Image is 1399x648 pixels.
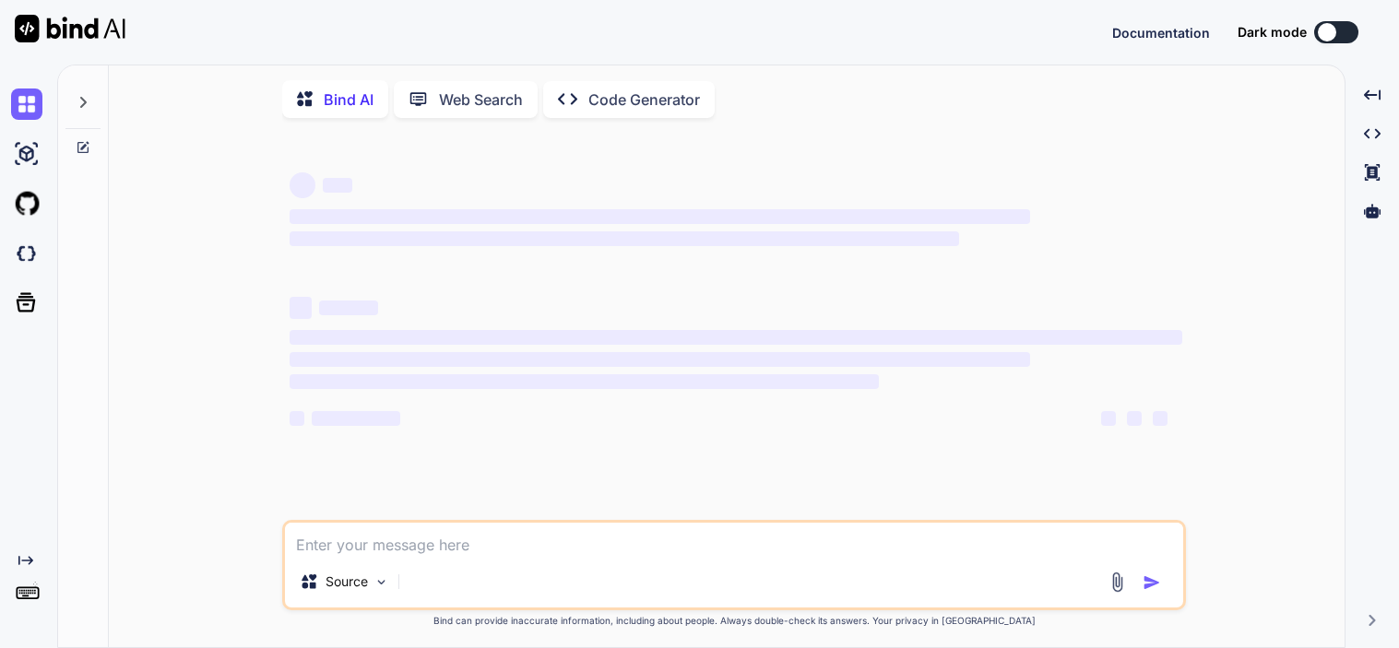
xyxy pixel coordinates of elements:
span: ‌ [290,352,1030,367]
span: ‌ [1127,411,1142,426]
span: ‌ [290,231,959,246]
img: chat [11,88,42,120]
span: ‌ [290,374,879,389]
img: Pick Models [373,574,389,590]
span: ‌ [319,300,378,315]
p: Bind can provide inaccurate information, including about people. Always double-check its answers.... [282,614,1186,628]
img: Bind AI [15,15,125,42]
span: ‌ [290,172,315,198]
span: ‌ [290,297,312,319]
span: ‌ [323,178,352,193]
span: Dark mode [1238,23,1307,41]
p: Web Search [439,88,523,111]
p: Source [326,572,368,591]
span: ‌ [1153,411,1168,426]
p: Code Generator [588,88,700,111]
button: Documentation [1112,23,1210,42]
span: ‌ [290,411,304,426]
span: ‌ [290,330,1182,345]
span: ‌ [290,209,1030,224]
img: icon [1143,573,1161,592]
img: attachment [1107,571,1128,593]
p: Bind AI [324,88,373,111]
span: Documentation [1112,25,1210,41]
img: darkCloudIdeIcon [11,238,42,269]
span: ‌ [1101,411,1116,426]
img: ai-studio [11,138,42,170]
span: ‌ [312,411,400,426]
img: githubLight [11,188,42,219]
